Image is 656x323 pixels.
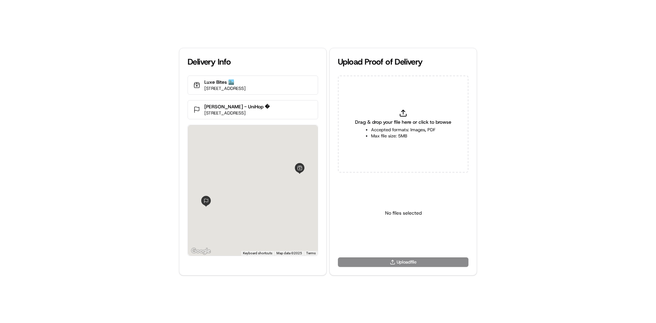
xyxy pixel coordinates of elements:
span: Map data ©2025 [276,251,302,255]
a: Terms (opens in new tab) [306,251,316,255]
p: No files selected [385,210,422,216]
div: Delivery Info [188,56,318,67]
span: Drag & drop your file here or click to browse [355,119,451,125]
img: Google [190,247,212,256]
button: Keyboard shortcuts [243,251,272,256]
li: Max file size: 5MB [371,133,436,139]
p: [PERSON_NAME] - UniHop � [204,103,270,110]
div: Upload Proof of Delivery [338,56,468,67]
a: Open this area in Google Maps (opens a new window) [190,247,212,256]
p: [STREET_ADDRESS] [204,110,270,116]
p: [STREET_ADDRESS] [204,85,246,92]
li: Accepted formats: Images, PDF [371,127,436,133]
p: Luxe Bites 🏙️ [204,79,246,85]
